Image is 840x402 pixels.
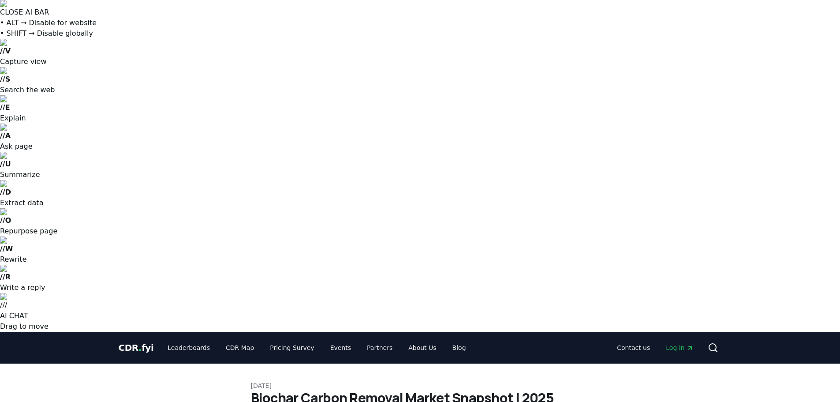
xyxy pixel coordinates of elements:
[251,381,590,390] p: [DATE]
[610,340,700,356] nav: Main
[161,340,473,356] nav: Main
[138,342,142,353] span: .
[119,342,154,354] a: CDR.fyi
[219,340,261,356] a: CDR Map
[659,340,700,356] a: Log in
[666,343,693,352] span: Log in
[401,340,443,356] a: About Us
[161,340,217,356] a: Leaderboards
[445,340,473,356] a: Blog
[119,342,154,353] span: CDR fyi
[360,340,399,356] a: Partners
[323,340,358,356] a: Events
[610,340,657,356] a: Contact us
[263,340,321,356] a: Pricing Survey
